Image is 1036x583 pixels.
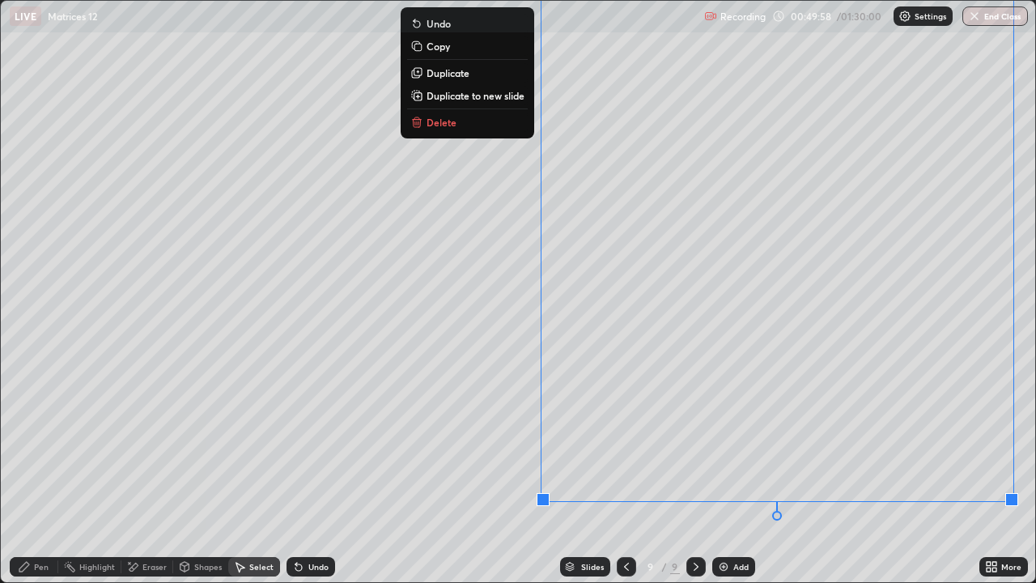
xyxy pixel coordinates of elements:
div: / [662,562,667,572]
div: Eraser [142,563,167,571]
div: Select [249,563,274,571]
p: Settings [915,12,946,20]
button: Duplicate [407,63,528,83]
div: Highlight [79,563,115,571]
p: Matrices 12 [48,10,97,23]
p: Duplicate to new slide [427,89,524,102]
p: Copy [427,40,450,53]
div: More [1001,563,1021,571]
img: recording.375f2c34.svg [704,10,717,23]
p: Recording [720,11,766,23]
div: Undo [308,563,329,571]
p: LIVE [15,10,36,23]
button: Duplicate to new slide [407,86,528,105]
button: End Class [962,6,1028,26]
div: Slides [581,563,604,571]
div: Pen [34,563,49,571]
div: 9 [643,562,659,572]
img: class-settings-icons [898,10,911,23]
img: add-slide-button [717,560,730,573]
p: Duplicate [427,66,469,79]
div: Add [733,563,749,571]
div: Shapes [194,563,222,571]
div: 9 [670,560,680,574]
img: end-class-cross [968,10,981,23]
button: Delete [407,113,528,132]
button: Copy [407,36,528,56]
p: Delete [427,116,456,129]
